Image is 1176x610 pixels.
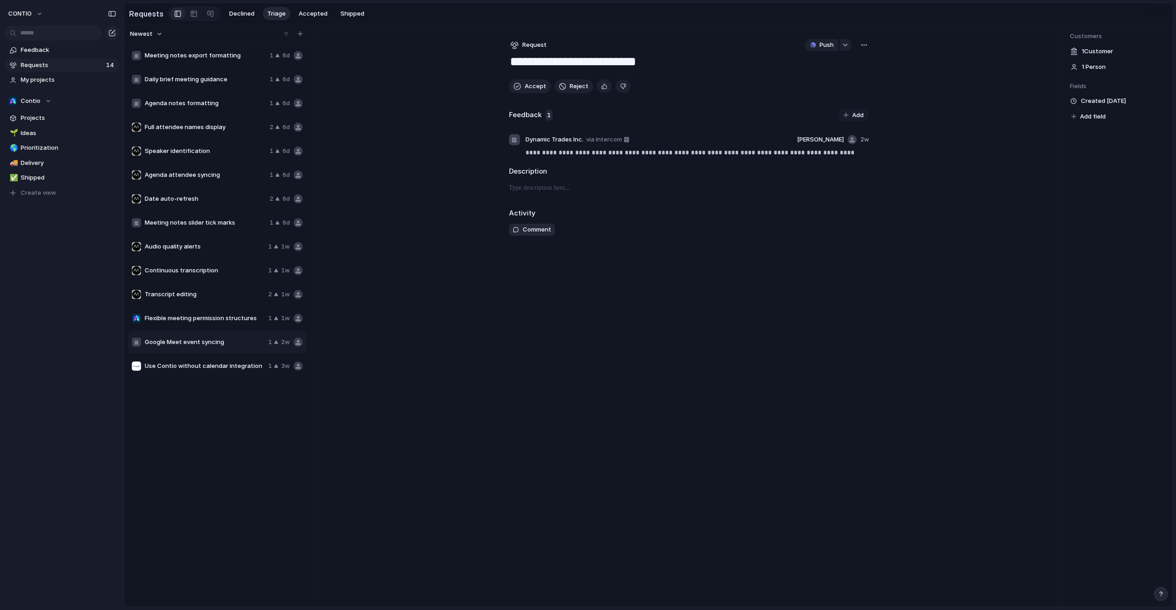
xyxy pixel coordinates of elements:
[281,314,290,323] span: 1w
[1070,111,1107,123] button: Add field
[522,40,547,50] span: Request
[336,7,369,21] button: Shipped
[586,135,622,144] span: via Intercom
[1080,112,1106,121] span: Add field
[797,135,844,144] span: [PERSON_NAME]
[283,99,290,108] span: 6d
[267,9,286,18] span: Triage
[838,109,869,122] button: Add
[299,9,328,18] span: Accepted
[21,45,116,55] span: Feedback
[270,99,273,108] span: 1
[145,194,266,203] span: Date auto-refresh
[145,242,265,251] span: Audio quality alerts
[584,134,631,145] a: via Intercom
[145,218,266,227] span: Meeting notes slider tick marks
[820,40,834,50] span: Push
[1081,96,1126,106] span: Created [DATE]
[509,79,551,93] button: Accept
[4,6,48,21] button: CONTIO
[340,9,364,18] span: Shipped
[281,242,290,251] span: 1w
[509,208,536,219] h2: Activity
[21,188,56,198] span: Create view
[8,143,17,152] button: 🌎
[10,128,16,138] div: 🌱
[106,61,116,70] span: 14
[570,82,588,91] span: Reject
[5,156,119,170] a: 🚚Delivery
[5,141,119,155] a: 🌎Prioritization
[5,73,119,87] a: My projects
[21,61,103,70] span: Requests
[229,9,254,18] span: Declined
[294,7,332,21] button: Accepted
[283,194,290,203] span: 6d
[283,147,290,156] span: 6d
[130,29,153,39] span: Newest
[860,135,869,144] span: 2w
[10,158,16,168] div: 🚚
[5,58,119,72] a: Requests14
[270,170,273,180] span: 1
[270,218,273,227] span: 1
[509,166,869,177] h2: Description
[129,28,164,40] button: Newest
[21,75,116,85] span: My projects
[270,194,273,203] span: 2
[145,266,265,275] span: Continuous transcription
[145,123,266,132] span: Full attendee names display
[268,338,272,347] span: 1
[526,135,583,144] span: Dynamic Trades Inc.
[5,94,119,108] button: Contio
[283,170,290,180] span: 6d
[5,171,119,185] a: ✅Shipped
[8,129,17,138] button: 🌱
[283,218,290,227] span: 6d
[5,126,119,140] div: 🌱Ideas
[268,361,272,371] span: 1
[281,361,290,371] span: 3w
[8,158,17,168] button: 🚚
[145,99,266,108] span: Agenda notes formatting
[554,79,593,93] button: Reject
[281,290,290,299] span: 1w
[268,242,272,251] span: 1
[509,39,548,51] button: Request
[8,173,17,182] button: ✅
[225,7,259,21] button: Declined
[10,143,16,153] div: 🌎
[805,39,838,51] button: Push
[523,225,551,234] span: Comment
[5,43,119,57] a: Feedback
[268,290,272,299] span: 2
[852,111,864,120] span: Add
[545,109,553,121] span: 1
[1082,47,1113,56] span: 1 Customer
[525,82,546,91] span: Accept
[268,266,272,275] span: 1
[21,96,40,106] span: Contio
[21,113,116,123] span: Projects
[145,314,265,323] span: Flexible meeting permission structures
[270,123,273,132] span: 2
[21,158,116,168] span: Delivery
[8,9,32,18] span: CONTIO
[145,170,266,180] span: Agenda attendee syncing
[21,143,116,152] span: Prioritization
[283,51,290,60] span: 6d
[263,7,290,21] button: Triage
[509,224,555,236] button: Comment
[1070,82,1165,91] span: Fields
[1082,62,1106,72] span: 1 Person
[145,290,265,299] span: Transcript editing
[10,173,16,183] div: ✅
[270,147,273,156] span: 1
[1070,32,1165,41] span: Customers
[5,111,119,125] a: Projects
[270,75,273,84] span: 1
[281,338,290,347] span: 2w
